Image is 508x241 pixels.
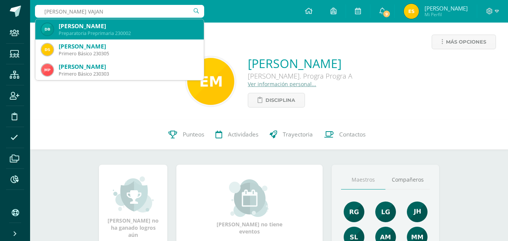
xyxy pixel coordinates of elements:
a: [PERSON_NAME] [248,55,352,71]
img: fd6da4dd1e6f3f657d815f7ad6ba9091.png [41,44,53,56]
span: Trayectoria [283,130,313,138]
div: [PERSON_NAME] no tiene eventos [212,179,287,235]
img: 3dbe72ed89aa2680497b9915784f2ba9.png [407,202,428,222]
img: c05d88d51a661f6ef7659b62227afe8b.png [41,23,53,35]
div: Preparatoria Preprimaria 230002 [59,30,198,36]
span: Punteos [183,130,204,138]
span: Más opciones [446,35,486,49]
a: Punteos [163,120,210,150]
div: Primero Básico 230305 [59,50,198,57]
a: Contactos [318,120,371,150]
img: cd05dac24716e1ad0a13f18e66b2a6d1.png [375,202,396,222]
div: [PERSON_NAME]. Progra Progra A [248,71,352,80]
img: c8ce501b50aba4663d5e9c1ec6345694.png [344,202,364,222]
input: Busca un usuario... [35,5,204,18]
img: 79e362171f0f92a398f114e9256f1e8e.png [41,64,53,76]
span: 9 [382,10,391,18]
div: [PERSON_NAME] [59,22,198,30]
div: [PERSON_NAME] [59,42,198,50]
span: Mi Perfil [425,11,468,18]
a: Actividades [210,120,264,150]
a: Más opciones [432,35,496,49]
span: Actividades [228,130,258,138]
a: Maestros [341,170,385,189]
a: Compañeros [385,170,430,189]
img: achievement_small.png [113,176,154,213]
span: Contactos [339,130,365,138]
a: Ver información personal... [248,80,316,88]
div: [PERSON_NAME] no ha ganado logros aún [106,176,160,238]
span: Disciplina [265,93,295,107]
a: Trayectoria [264,120,318,150]
div: Primero Básico 230303 [59,71,198,77]
img: event_small.png [229,179,270,217]
img: 0abf21bd2d0a573e157d53e234304166.png [404,4,419,19]
div: [PERSON_NAME] [59,63,198,71]
img: c9117dec8e2bdbdc2c547b4224196645.png [187,58,234,105]
span: [PERSON_NAME] [425,5,468,12]
a: Disciplina [248,93,305,108]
